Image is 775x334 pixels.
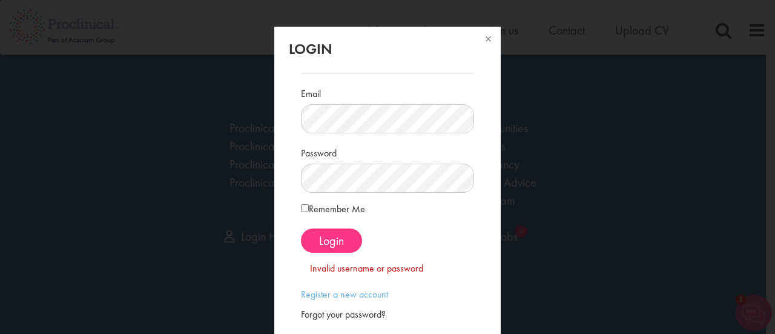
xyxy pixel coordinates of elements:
[301,142,337,161] label: Password
[301,308,473,322] div: Forgot your password?
[301,204,309,212] input: Remember Me
[301,83,321,101] label: Email
[310,262,464,276] div: Invalid username or password
[289,41,486,57] h2: Login
[319,233,344,249] span: Login
[301,202,365,216] label: Remember Me
[301,288,388,301] a: Register a new account
[301,229,362,253] button: Login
